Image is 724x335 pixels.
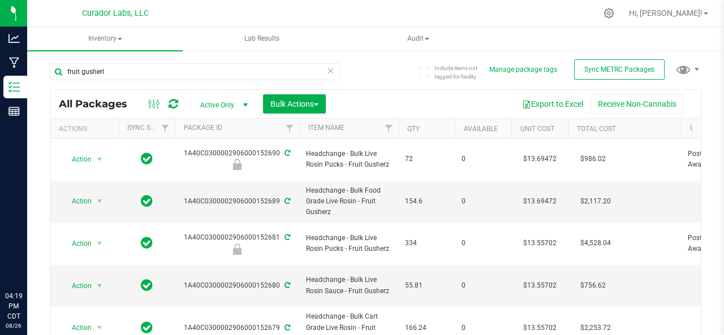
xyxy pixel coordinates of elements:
[8,57,20,68] inline-svg: Manufacturing
[405,280,448,291] span: 55.81
[574,59,665,80] button: Sync METRC Packages
[5,291,22,321] p: 04:19 PM CDT
[270,99,318,108] span: Bulk Actions
[184,27,339,51] a: Lab Results
[27,27,183,51] a: Inventory
[184,124,222,132] a: Package ID
[405,323,448,333] span: 166.24
[173,243,301,255] div: Post Processing - XO - Awaiting Blend
[584,66,654,73] span: Sync METRC Packages
[577,125,616,133] a: Total Cost
[229,34,295,43] span: Lab Results
[59,125,114,133] div: Actions
[173,323,301,333] div: 1A40C0300002906000152679
[62,151,92,167] span: Action
[141,277,153,293] span: In Sync
[462,238,505,249] span: 0
[59,98,139,110] span: All Packages
[434,64,491,81] span: Include items not tagged for facility
[306,149,391,170] span: Headchange - Bulk Live Rosin Pucks - Fruit Gusherz
[93,236,107,251] span: select
[511,223,568,265] td: $13.55702
[380,119,398,138] a: Filter
[575,193,617,210] span: $2,117.20
[306,275,391,296] span: Headchange - Bulk Live Rosin Sauce - Fruit Gusherz
[515,94,591,114] button: Export to Excel
[405,196,448,207] span: 154.6
[283,197,290,205] span: Sync from Compliance System
[263,94,326,114] button: Bulk Actions
[93,193,107,209] span: select
[511,181,568,223] td: $13.69472
[127,124,171,132] a: Sync Status
[173,280,301,291] div: 1A40C0300002906000152680
[5,321,22,330] p: 08/26
[464,125,498,133] a: Available
[306,185,391,218] span: Headchange - Bulk Food Grade Live Rosin - Fruit Gusherz
[82,8,149,18] span: Curador Labs, LLC
[511,265,568,307] td: $13.55702
[8,33,20,44] inline-svg: Analytics
[326,63,334,78] span: Clear
[520,125,554,133] a: Unit Cost
[141,151,153,167] span: In Sync
[93,151,107,167] span: select
[50,63,340,80] input: Search Package ID, Item Name, SKU, Lot or Part Number...
[283,233,290,241] span: Sync from Compliance System
[462,323,505,333] span: 0
[407,125,420,133] a: Qty
[308,124,344,132] a: Item Name
[33,243,47,256] iframe: Resource center unread badge
[141,235,153,251] span: In Sync
[629,8,703,18] span: Hi, [PERSON_NAME]!
[405,154,448,164] span: 72
[62,236,92,251] span: Action
[341,27,496,51] a: Audit
[602,8,616,19] div: Manage settings
[405,238,448,249] span: 334
[462,280,505,291] span: 0
[141,193,153,209] span: In Sync
[591,94,684,114] button: Receive Non-Cannabis
[511,138,568,181] td: $13.69472
[462,154,505,164] span: 0
[489,65,557,75] button: Manage package tags
[575,235,617,251] span: $4,528.04
[156,119,175,138] a: Filter
[173,148,301,170] div: 1A40C0300002906000152690
[93,278,107,294] span: select
[575,277,611,294] span: $756.62
[62,193,92,209] span: Action
[173,232,301,254] div: 1A40C0300002906000152681
[8,106,20,117] inline-svg: Reports
[283,281,290,289] span: Sync from Compliance System
[173,196,301,207] div: 1A40C0300002906000152689
[306,233,391,254] span: Headchange - Bulk Live Rosin Pucks - Fruit Gusherz
[575,151,611,167] span: $986.02
[281,119,299,138] a: Filter
[173,159,301,170] div: Post Processing - XO - Awaiting Blend
[462,196,505,207] span: 0
[62,278,92,294] span: Action
[283,149,290,157] span: Sync from Compliance System
[341,28,495,50] span: Audit
[8,81,20,93] inline-svg: Inventory
[11,245,45,279] iframe: Resource center
[283,324,290,332] span: Sync from Compliance System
